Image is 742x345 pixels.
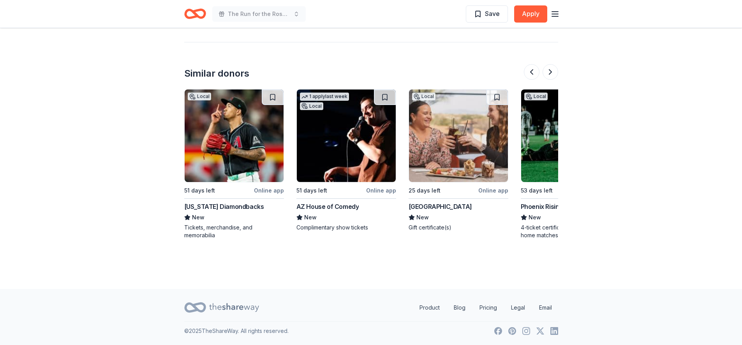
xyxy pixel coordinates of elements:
[412,93,435,100] div: Local
[416,213,429,222] span: New
[184,5,206,23] a: Home
[300,93,349,101] div: 1 apply last week
[533,300,558,315] a: Email
[514,5,547,23] button: Apply
[188,93,211,100] div: Local
[185,89,284,182] img: Image for Arizona Diamondbacks
[184,202,264,211] div: [US_STATE] Diamondbacks
[192,213,204,222] span: New
[521,89,620,182] img: Image for Phoenix Rising FC
[466,5,508,23] button: Save
[473,300,503,315] a: Pricing
[212,6,306,22] button: The Run for the Roses Auction
[184,67,249,80] div: Similar donors
[366,186,396,195] div: Online app
[297,89,396,182] img: Image for AZ House of Comedy
[254,186,284,195] div: Online app
[409,186,441,195] div: 25 days left
[409,202,472,211] div: [GEOGRAPHIC_DATA]
[413,300,446,315] a: Product
[296,224,396,231] div: Complimentary show tickets
[304,213,317,222] span: New
[228,9,290,19] span: The Run for the Roses Auction
[521,202,572,211] div: Phoenix Rising FC
[448,300,472,315] a: Blog
[478,186,508,195] div: Online app
[184,224,284,239] div: Tickets, merchandise, and memorabilia
[529,213,541,222] span: New
[296,202,359,211] div: AZ House of Comedy
[521,89,620,239] a: Image for Phoenix Rising FCLocal53 days leftOnline appPhoenix Rising FCNew4-ticket certificates f...
[300,102,323,110] div: Local
[296,89,396,231] a: Image for AZ House of Comedy1 applylast weekLocal51 days leftOnline appAZ House of ComedyNewCompl...
[485,9,500,19] span: Save
[184,186,215,195] div: 51 days left
[521,186,553,195] div: 53 days left
[409,89,508,231] a: Image for Omni Tucson National ResortLocal25 days leftOnline app[GEOGRAPHIC_DATA]NewGift certific...
[184,326,289,336] p: © 2025 TheShareWay. All rights reserved.
[184,89,284,239] a: Image for Arizona DiamondbacksLocal51 days leftOnline app[US_STATE] DiamondbacksNewTickets, merch...
[409,224,508,231] div: Gift certificate(s)
[524,93,548,100] div: Local
[521,224,620,239] div: 4-ticket certificates for regular season home matches, merchandise
[505,300,531,315] a: Legal
[413,300,558,315] nav: quick links
[409,89,508,182] img: Image for Omni Tucson National Resort
[296,186,327,195] div: 51 days left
